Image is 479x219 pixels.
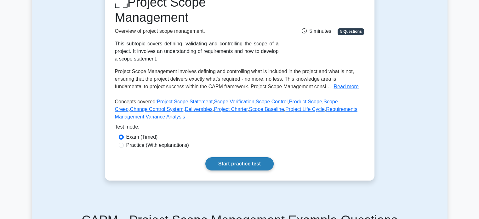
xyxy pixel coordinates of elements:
span: 5 Questions [338,28,364,35]
span: Project Scope Management involves defining and controlling what is included in the project and wh... [115,69,354,89]
a: Project Life Cycle [285,107,325,112]
a: Deliverables [185,107,213,112]
a: Change Control System [130,107,184,112]
a: Scope Control [256,99,288,104]
a: Project Charter [214,107,248,112]
span: 5 minutes [302,28,331,34]
a: Project Scope Statement [157,99,213,104]
div: Test mode: [115,123,364,133]
a: Scope Verification [214,99,254,104]
a: Product Scope [289,99,322,104]
button: Read more [334,83,358,90]
label: Exam (Timed) [126,133,158,141]
p: Concepts covered: , , , , , , , , , , , [115,98,364,123]
a: Scope Baseline [249,107,284,112]
a: Variance Analysis [145,114,185,119]
div: This subtopic covers defining, validating and controlling the scope of a project. It involves an ... [115,40,279,63]
p: Overview of project scope management. [115,27,279,35]
label: Practice (With explanations) [126,141,189,149]
a: Start practice test [205,157,274,170]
